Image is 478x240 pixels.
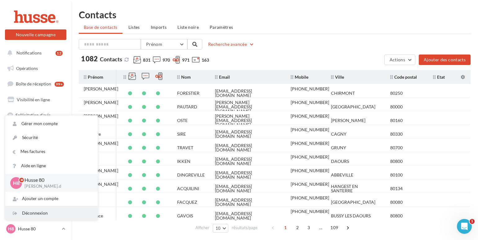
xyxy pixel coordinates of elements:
[151,24,167,30] span: Imports
[84,114,118,118] div: [PERSON_NAME]
[195,225,209,231] span: Afficher
[4,139,68,152] a: Campagnes
[291,182,329,186] div: [PHONE_NUMBER]
[177,200,197,204] div: FACQUEZ
[146,41,162,47] span: Prénom
[5,192,98,206] div: Ajouter un compte
[390,105,403,109] div: 80000
[215,198,281,207] div: [EMAIL_ADDRESS][DOMAIN_NAME]
[25,184,88,189] p: [PERSON_NAME].d
[280,223,290,233] span: 1
[293,223,302,233] span: 2
[128,24,140,30] span: Listes
[16,81,51,86] span: Boîte de réception
[5,117,98,131] a: Gérer mon compte
[141,39,187,50] button: Prénom
[304,223,314,233] span: 3
[331,184,380,193] div: HANGEST EN SANTERRE
[291,114,329,118] div: [PHONE_NUMBER]
[331,146,346,150] div: GRUNY
[419,55,471,65] button: Ajouter des contacts
[215,74,230,80] span: Email
[291,168,329,173] div: [PHONE_NUMBER]
[4,46,65,59] button: Notifications 12
[4,155,68,168] a: Contacts
[291,155,329,159] div: [PHONE_NUMBER]
[84,74,103,80] span: Prénom
[331,91,355,95] div: CHIRMONT
[331,132,346,136] div: CAGNY
[331,159,349,164] div: DAOURS
[8,226,14,232] span: H8
[84,141,118,146] div: [PERSON_NAME]
[5,29,66,40] button: Nouvelle campagne
[81,55,98,62] span: 1 082
[291,128,329,132] div: [PHONE_NUMBER]
[4,185,68,199] a: Calendrier
[16,112,51,117] span: Sollicitation d'avis
[291,196,329,200] div: [PHONE_NUMBER]
[331,173,353,177] div: ABBEVILLE
[215,184,281,193] div: [EMAIL_ADDRESS][DOMAIN_NAME]
[5,223,66,235] a: H8 Husse 80
[331,214,371,218] div: BUSSY LES DAOURS
[331,74,344,80] span: Ville
[215,171,281,179] div: [EMAIL_ADDRESS][DOMAIN_NAME]
[55,82,64,87] div: 99+
[18,226,59,232] p: Husse 80
[17,97,50,102] span: Visibilité en ligne
[16,50,42,55] span: Notifications
[291,141,329,146] div: [PHONE_NUMBER]
[470,219,475,224] span: 1
[331,200,375,204] div: [GEOGRAPHIC_DATA]
[215,212,281,220] div: [EMAIL_ADDRESS][DOMAIN_NAME]
[457,219,472,234] iframe: Intercom live chat
[177,186,199,191] div: ACQUILINI
[177,105,197,109] div: PAUTARD
[177,159,190,164] div: IKKEN
[100,56,122,63] span: Contacts
[328,223,341,233] span: 109
[177,173,205,177] div: DINGREVILLE
[216,226,221,231] span: 10
[5,159,98,173] a: Aide en ligne
[16,66,38,71] span: Opérations
[4,124,68,137] a: SMS unitaire
[215,100,281,113] span: [PERSON_NAME][EMAIL_ADDRESS][DOMAIN_NAME]...
[79,10,471,19] h1: Contacts
[56,51,63,56] div: 12
[390,200,403,204] div: 80080
[84,100,118,105] div: [PERSON_NAME]
[390,186,403,191] div: 80134
[331,118,365,123] div: [PERSON_NAME]
[291,74,308,80] span: Mobile
[390,118,403,123] div: 80160
[202,57,209,63] span: 163
[331,105,375,109] div: [GEOGRAPHIC_DATA]
[163,57,170,63] span: 970
[4,170,68,183] a: Médiathèque
[177,132,186,136] div: SIRE
[291,87,329,91] div: [PHONE_NUMBER]
[13,179,20,186] span: H8
[390,57,405,62] span: Actions
[390,146,403,150] div: 80700
[390,173,403,177] div: 80100
[390,214,403,218] div: 80800
[4,93,68,106] a: Visibilité en ligne
[4,77,68,90] a: Boîte de réception99+
[177,74,191,80] span: Nom
[215,130,281,138] div: [EMAIL_ADDRESS][DOMAIN_NAME]
[390,132,403,136] div: 80330
[5,145,98,159] a: Mes factures
[232,225,257,231] span: résultats/page
[182,57,190,63] span: 971
[390,159,403,164] div: 80800
[215,157,281,166] div: [EMAIL_ADDRESS][DOMAIN_NAME]
[84,182,118,186] div: [PERSON_NAME]
[213,224,229,233] button: 10
[177,146,193,150] div: TRAVET
[215,114,281,127] div: [PERSON_NAME][EMAIL_ADDRESS][DOMAIN_NAME]
[390,91,403,95] div: 80250
[215,143,281,152] div: [EMAIL_ADDRESS][DOMAIN_NAME]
